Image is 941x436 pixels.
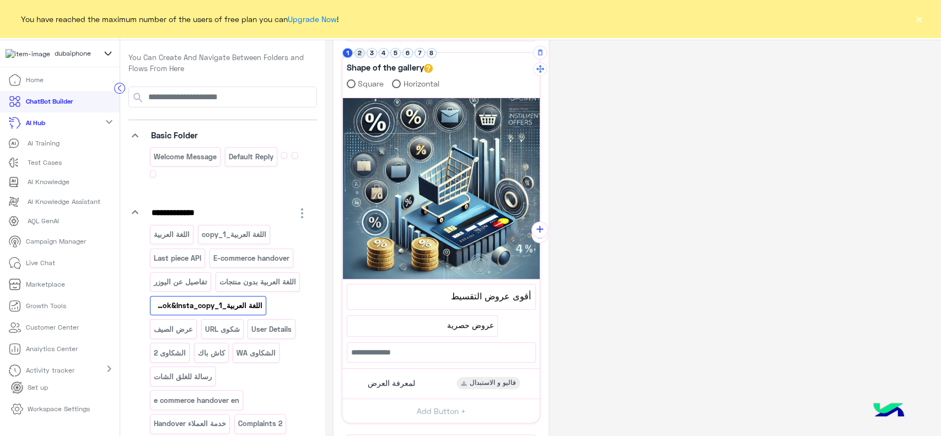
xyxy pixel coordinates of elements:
p: e commerce handover en [153,394,240,407]
p: Home [26,75,44,85]
p: اللغة العربية [153,228,191,241]
button: 1 [342,48,353,58]
div: فاليو و الاستبدال [457,377,520,389]
p: اللغة العربية بدون منتجات [218,276,297,288]
mat-icon: expand_more [103,115,116,128]
p: ChatBot Builder [26,96,73,106]
span: فاليو و الاستبدال [470,378,516,388]
span: أقوى عروض التقسيط [352,289,531,303]
button: Add Button + [342,399,540,423]
p: AQL GenAI [28,216,59,226]
button: 6 [402,48,413,58]
i: keyboard_arrow_down [128,206,142,219]
i: add [534,224,546,235]
p: User Details [251,323,293,336]
p: تفاصيل عن اليوزر [153,276,208,288]
p: Default reply [228,150,274,163]
span: Basic Folder [151,130,198,140]
button: add [531,222,548,238]
mat-icon: chevron_right [103,362,116,375]
p: Campaign Manager [26,236,86,246]
p: Marketplace [26,279,65,289]
span: عروض حصرية [351,319,494,331]
p: Last piece API [153,252,202,265]
span: You have reached the maximum number of the users of free plan you can ! [21,13,338,25]
p: Customer Center [26,322,79,332]
label: Horizontal [392,78,439,89]
p: Complaints 2 [237,417,283,430]
p: E-commerce handover [212,252,290,265]
span: dubaiphone [55,49,91,58]
p: Set up [28,383,48,392]
p: Activity tracker [26,365,74,375]
p: رسالة للغلق الشات [153,370,213,383]
p: شكوى URL [204,323,240,336]
p: Welcome Message [153,150,218,163]
button: Delete Gallery Card [531,227,548,243]
p: Analytics Center [26,344,78,354]
p: You Can Create And Navigate Between Folders and Flows From Here [128,52,317,74]
a: Set up [2,377,57,399]
button: 5 [390,48,401,58]
button: 2 [354,48,365,58]
p: اللغة العربية_copy_1 [201,228,267,241]
button: 7 [415,48,425,58]
button: 4 [379,48,389,58]
p: الشكاوى WA [236,347,277,359]
p: عرض الصيف [153,323,194,336]
i: keyboard_arrow_down [128,129,142,142]
button: × [913,13,924,24]
p: Handover خدمة العملاء [153,417,227,430]
p: الشكاوى 2 [153,347,187,359]
img: hulul-logo.png [869,392,908,430]
p: AI Training [28,138,60,148]
p: Workspace Settings [28,404,90,414]
label: Shape of the gallery [347,61,433,74]
button: 8 [427,48,437,58]
button: 3 [367,48,377,58]
p: Test Cases [28,158,62,168]
p: AI Knowledge Assistant [28,197,100,207]
label: Square [347,78,384,89]
img: 1403182699927242 [6,49,50,59]
p: AI Hub [26,118,45,128]
button: Drag [533,62,547,76]
button: Delete Message [533,46,547,60]
a: Workspace Settings [2,399,99,420]
p: كاش باك [197,347,225,359]
p: Live Chat [26,258,55,268]
p: اللغة العربية_Facebook&Insta_copy_1 [153,299,264,312]
a: Upgrade Now [288,14,337,24]
p: Growth Tools [26,301,66,311]
p: AI Knowledge [28,177,69,187]
span: لمعرفة العرض [368,378,415,388]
